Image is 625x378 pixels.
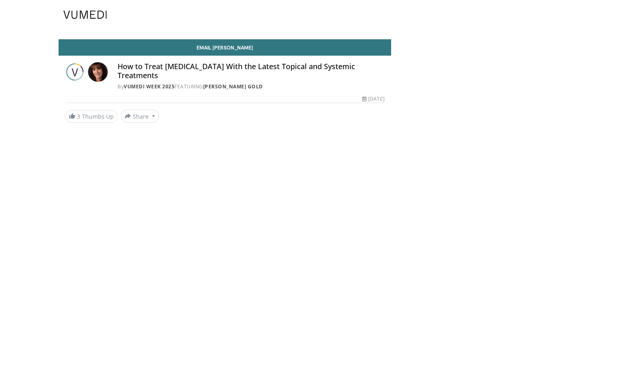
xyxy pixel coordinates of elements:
a: Email [PERSON_NAME] [59,39,391,56]
button: Share [121,110,159,123]
a: 3 Thumbs Up [65,110,118,123]
div: By FEATURING [118,83,385,90]
img: Vumedi Week 2025 [65,62,85,82]
h4: How to Treat [MEDICAL_DATA] With the Latest Topical and Systemic Treatments [118,62,385,80]
img: Avatar [88,62,108,82]
a: Vumedi Week 2025 [124,83,174,90]
img: VuMedi Logo [63,11,107,19]
a: [PERSON_NAME] Gold [203,83,263,90]
span: 3 [77,112,80,120]
div: [DATE] [362,95,384,103]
